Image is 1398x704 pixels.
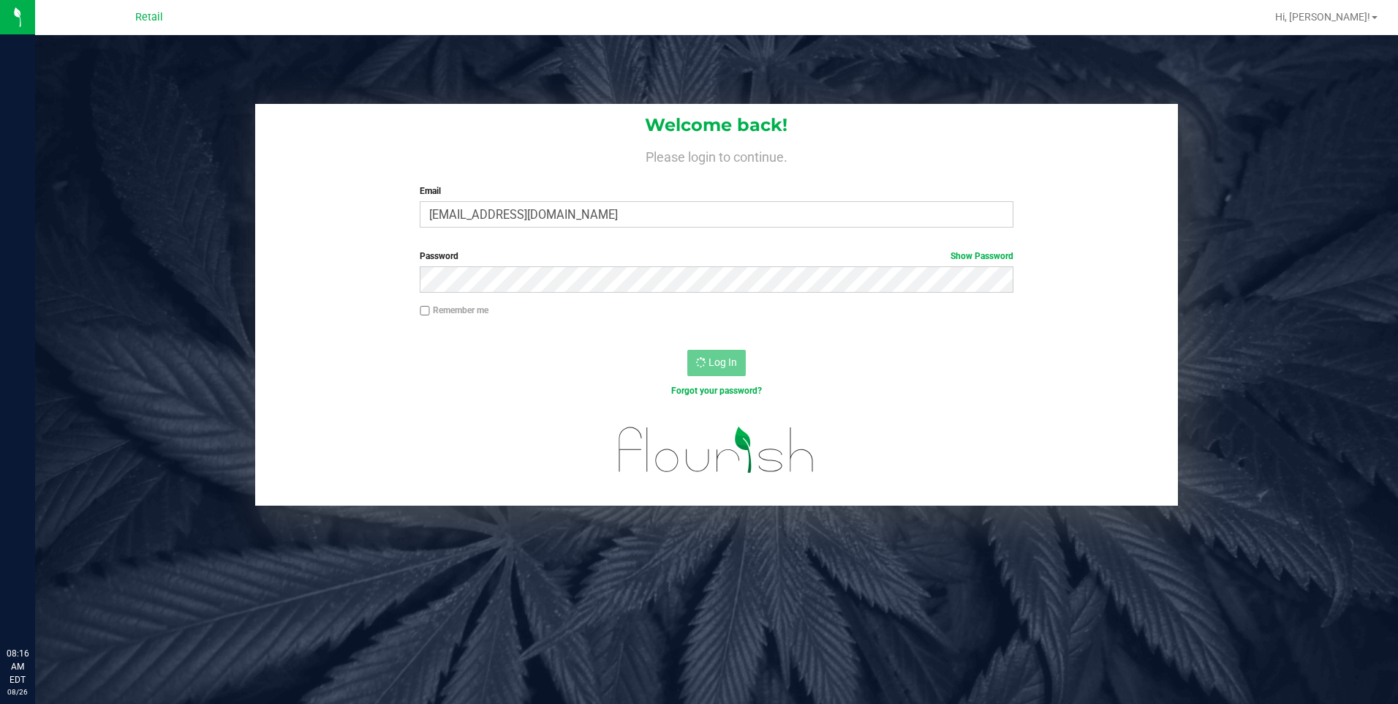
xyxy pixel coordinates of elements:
span: Retail [135,11,163,23]
h4: Please login to continue. [255,146,1179,164]
a: Show Password [951,251,1013,261]
p: 08:16 AM EDT [7,647,29,686]
a: Forgot your password? [671,386,762,396]
img: flourish_logo.svg [601,413,832,487]
button: Log In [687,350,746,376]
p: 08/26 [7,686,29,697]
label: Remember me [420,304,488,317]
span: Log In [709,356,737,368]
input: Remember me [420,306,430,316]
span: Hi, [PERSON_NAME]! [1275,11,1370,23]
label: Email [420,184,1013,198]
h1: Welcome back! [255,116,1179,135]
span: Password [420,251,458,261]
